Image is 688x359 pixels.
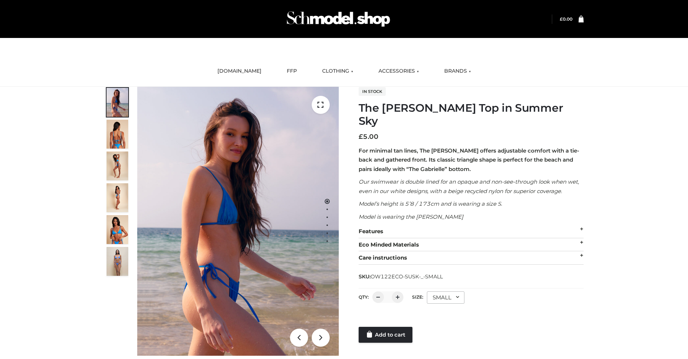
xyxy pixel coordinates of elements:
[359,133,363,141] span: £
[359,327,412,343] a: Add to cart
[359,225,584,238] div: Features
[107,215,128,244] img: 2.Alex-top_CN-1-1-2.jpg
[412,294,423,300] label: Size:
[107,120,128,149] img: 5.Alex-top_CN-1-1_1-1.jpg
[427,291,464,304] div: SMALL
[359,272,443,281] span: SKU:
[107,183,128,212] img: 3.Alex-top_CN-1-1-2.jpg
[359,87,386,96] span: In stock
[373,63,424,79] a: ACCESSORIES
[560,16,572,22] a: £0.00
[371,273,443,280] span: OW122ECO-SUSK-_-SMALL
[107,247,128,276] img: SSVC.jpg
[359,178,579,195] em: Our swimwear is double lined for an opaque and non-see-through look when wet, even in our white d...
[317,63,359,79] a: CLOTHING
[359,147,579,172] strong: For minimal tan lines, The [PERSON_NAME] offers adjustable comfort with a tie-back and gathered f...
[212,63,267,79] a: [DOMAIN_NAME]
[284,5,393,33] img: Schmodel Admin 964
[359,213,463,220] em: Model is wearing the [PERSON_NAME]
[359,102,584,128] h1: The [PERSON_NAME] Top in Summer Sky
[137,87,339,356] img: 1.Alex-top_SS-1_4464b1e7-c2c9-4e4b-a62c-58381cd673c0 (1)
[107,88,128,117] img: 1.Alex-top_SS-1_4464b1e7-c2c9-4e4b-a62c-58381cd673c0-1.jpg
[560,16,563,22] span: £
[359,238,584,252] div: Eco Minded Materials
[359,251,584,265] div: Care instructions
[359,294,369,300] label: QTY:
[359,133,378,141] bdi: 5.00
[359,200,502,207] em: Model’s height is 5’8 / 173cm and is wearing a size S.
[107,151,128,180] img: 4.Alex-top_CN-1-1-2.jpg
[560,16,572,22] bdi: 0.00
[439,63,476,79] a: BRANDS
[281,63,302,79] a: FFP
